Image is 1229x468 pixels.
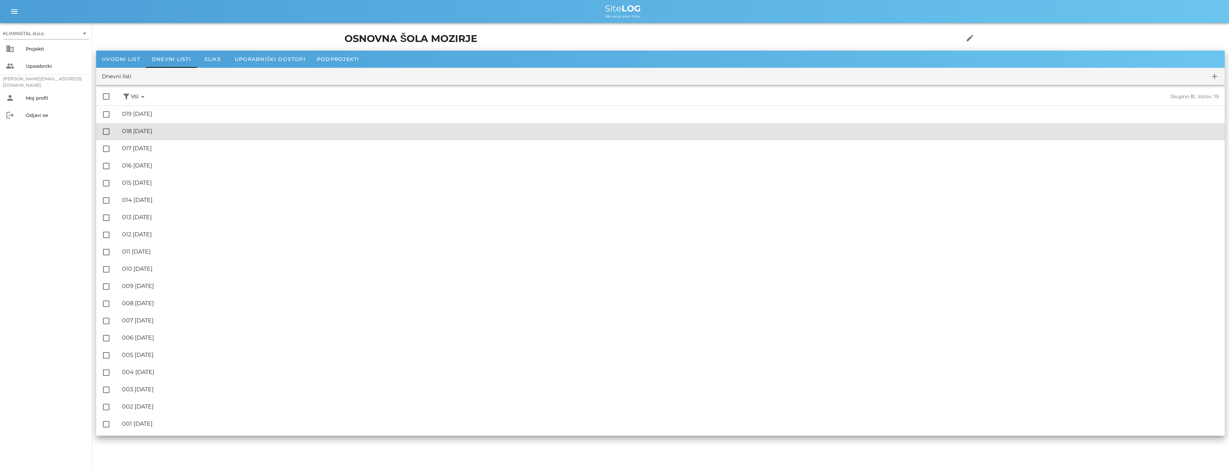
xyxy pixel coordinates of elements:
div: Odjavi se [26,112,86,118]
button: filter_alt [122,92,131,101]
div: 019 [DATE] [122,110,1219,117]
i: add [1210,72,1219,81]
div: KLIMINSTAL d.o.o. [3,28,89,39]
div: Dnevni listi [102,72,131,81]
span: Dnevni listi [152,56,191,62]
div: Skupno št. listov: 19 [683,94,1219,100]
i: arrow_drop_down [139,93,147,101]
span: Uporabniški dostopi [235,56,305,62]
i: people [6,62,14,70]
div: KLIMINSTAL d.o.o. [3,30,45,37]
span: Vsi [131,92,147,101]
span: Podprojekti [317,56,359,62]
div: 015 [DATE] [122,179,1219,186]
div: 004 [DATE] [122,369,1219,375]
i: business [6,44,14,53]
i: person [6,94,14,102]
b: LOG [621,3,641,14]
div: 001 [DATE] [122,420,1219,427]
div: Projekti [26,46,86,52]
span: We value your time. [605,14,641,19]
span: Uvodni list [102,56,140,62]
i: menu [10,7,19,16]
div: 003 [DATE] [122,386,1219,393]
span: Site [605,3,641,14]
div: Uporabniki [26,63,86,69]
div: 005 [DATE] [122,351,1219,358]
iframe: Chat Widget [1193,434,1229,468]
div: 017 [DATE] [122,145,1219,152]
div: 016 [DATE] [122,162,1219,169]
div: 011 [DATE] [122,248,1219,255]
div: 012 [DATE] [122,231,1219,238]
div: 002 [DATE] [122,403,1219,410]
div: 007 [DATE] [122,317,1219,324]
i: arrow_drop_down [80,29,89,38]
div: 006 [DATE] [122,334,1219,341]
div: 018 [DATE] [122,128,1219,134]
div: Moj profil [26,95,86,101]
span: Slike [205,56,221,62]
div: 009 [DATE] [122,283,1219,289]
div: Pripomoček za klepet [1193,434,1229,468]
div: 013 [DATE] [122,214,1219,221]
div: 010 [DATE] [122,265,1219,272]
i: logout [6,111,14,119]
h1: OSNOVNA ŠOLA MOZIRJE [344,32,924,46]
i: edit [966,34,974,42]
div: 014 [DATE] [122,197,1219,203]
div: 008 [DATE] [122,300,1219,307]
